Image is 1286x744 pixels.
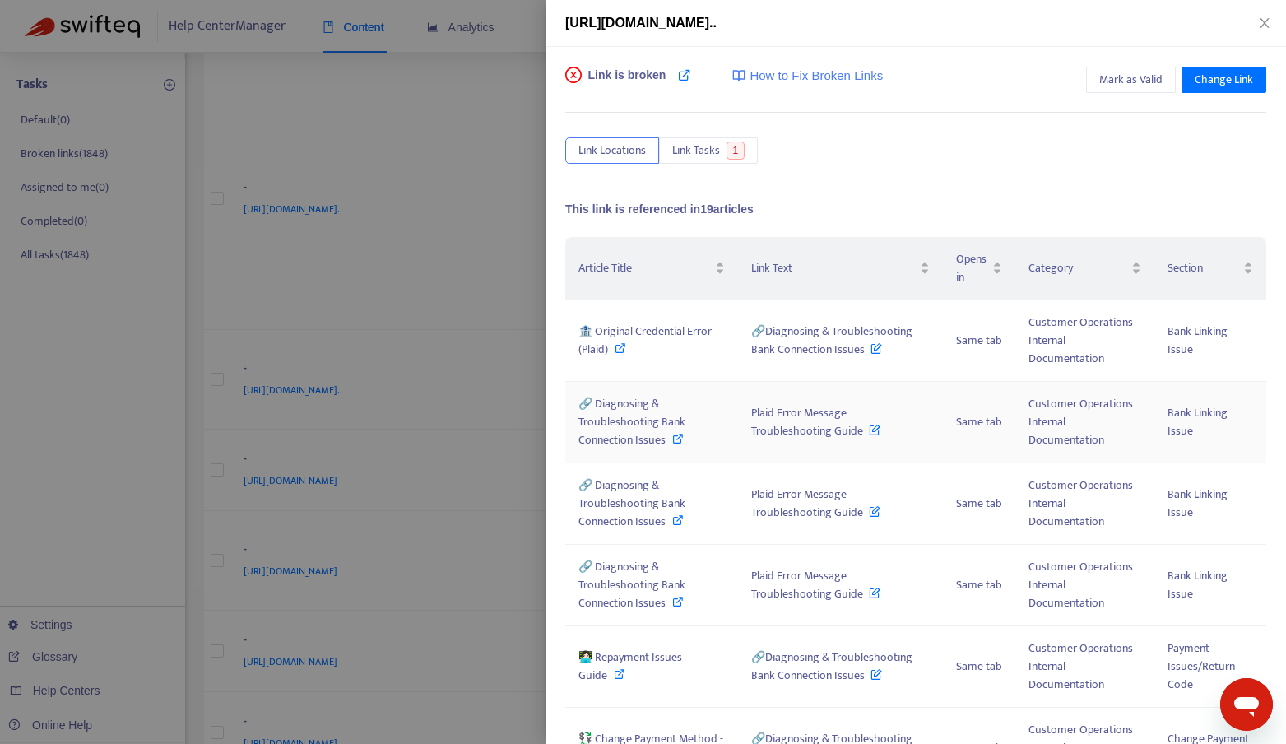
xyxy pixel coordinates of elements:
th: Category [1015,237,1154,300]
span: 👩🏻‍💻 Repayment Issues Guide [578,648,682,685]
span: 🔗 Diagnosing & Troubleshooting Bank Connection Issues [578,557,685,612]
span: Plaid Error Message Troubleshooting Guide [751,403,880,440]
a: How to Fix Broken Links [732,67,883,86]
span: Mark as Valid [1099,71,1163,89]
span: Link is broken [588,67,666,100]
button: Close [1253,16,1276,31]
span: Same tab [956,331,1002,350]
span: Section [1168,259,1240,277]
span: Bank Linking Issue [1168,485,1228,522]
span: 1 [727,142,745,160]
button: Change Link [1182,67,1266,93]
button: Link Locations [565,137,659,164]
button: Mark as Valid [1086,67,1176,93]
span: Payment Issues/Return Code [1168,639,1235,694]
span: Bank Linking Issue [1168,566,1228,603]
span: Plaid Error Message Troubleshooting Guide [751,485,880,522]
button: Link Tasks1 [659,137,758,164]
span: Plaid Error Message Troubleshooting Guide [751,566,880,603]
th: Section [1154,237,1266,300]
span: close [1258,16,1271,30]
span: 🔗Diagnosing & Troubleshooting Bank Connection Issues [751,648,912,685]
span: 🔗Diagnosing & Troubleshooting Bank Connection Issues [751,322,912,359]
span: Same tab [956,575,1002,594]
span: Customer Operations Internal Documentation [1028,557,1133,612]
span: Bank Linking Issue [1168,322,1228,359]
span: 🏦 Original Credential Error (Plaid) [578,322,712,359]
span: Customer Operations Internal Documentation [1028,476,1133,531]
span: 🔗 Diagnosing & Troubleshooting Bank Connection Issues [578,476,685,531]
th: Article Title [565,237,738,300]
img: image-link [732,69,745,82]
span: Change Link [1195,71,1253,89]
th: Opens in [943,237,1015,300]
span: Link Locations [578,142,646,160]
span: [URL][DOMAIN_NAME].. [565,16,717,30]
span: Category [1028,259,1128,277]
th: Link Text [738,237,942,300]
span: Customer Operations Internal Documentation [1028,313,1133,368]
span: Bank Linking Issue [1168,403,1228,440]
span: Same tab [956,412,1002,431]
span: Customer Operations Internal Documentation [1028,394,1133,449]
span: Customer Operations Internal Documentation [1028,639,1133,694]
span: Opens in [956,250,989,286]
span: Link Text [751,259,916,277]
iframe: Button to launch messaging window [1220,678,1273,731]
span: How to Fix Broken Links [750,67,883,86]
span: Link Tasks [672,142,720,160]
span: close-circle [565,67,582,83]
span: Same tab [956,494,1002,513]
span: Article Title [578,259,712,277]
span: 🔗 Diagnosing & Troubleshooting Bank Connection Issues [578,394,685,449]
span: This link is referenced in 19 articles [565,202,754,216]
span: Same tab [956,657,1002,676]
